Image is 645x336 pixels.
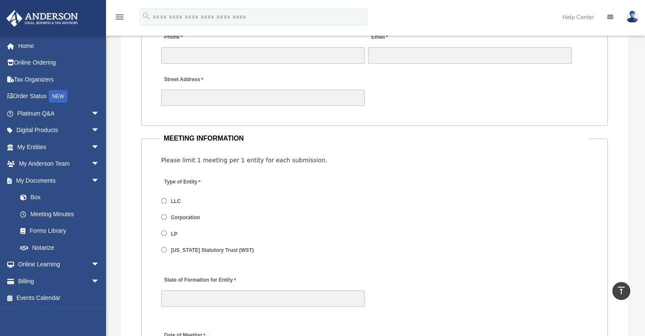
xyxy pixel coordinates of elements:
[91,256,108,274] span: arrow_drop_down
[161,32,185,43] label: Phone
[4,10,81,27] img: Anderson Advisors Platinum Portal
[626,11,639,23] img: User Pic
[368,32,390,43] label: Email
[91,138,108,156] span: arrow_drop_down
[91,155,108,173] span: arrow_drop_down
[168,247,257,254] label: [US_STATE] Statutory Trust (WST)
[616,285,626,296] i: vertical_align_top
[142,11,151,21] i: search
[168,230,181,238] label: LP
[6,71,112,88] a: Tax Organizers
[6,88,112,105] a: Order StatusNEW
[114,15,125,22] a: menu
[6,155,112,172] a: My Anderson Teamarrow_drop_down
[91,273,108,290] span: arrow_drop_down
[91,122,108,139] span: arrow_drop_down
[12,223,112,240] a: Forms Library
[6,54,112,71] a: Online Ordering
[168,214,203,222] label: Corporation
[91,172,108,189] span: arrow_drop_down
[91,105,108,122] span: arrow_drop_down
[160,133,589,144] legend: MEETING INFORMATION
[6,273,112,290] a: Billingarrow_drop_down
[612,282,630,300] a: vertical_align_top
[161,157,327,164] span: Please limit 1 meeting per 1 entity for each submission.
[6,256,112,273] a: Online Learningarrow_drop_down
[168,198,184,205] label: LLC
[6,105,112,122] a: Platinum Q&Aarrow_drop_down
[6,172,112,189] a: My Documentsarrow_drop_down
[12,189,112,206] a: Box
[114,12,125,22] i: menu
[12,206,108,223] a: Meeting Minutes
[6,37,112,54] a: Home
[6,290,112,307] a: Events Calendar
[6,122,112,139] a: Digital Productsarrow_drop_down
[49,90,67,103] div: NEW
[12,239,112,256] a: Notarize
[161,275,238,286] label: State of Formation for Entity
[161,177,242,188] label: Type of Entity
[161,74,242,86] label: Street Address
[6,138,112,155] a: My Entitiesarrow_drop_down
